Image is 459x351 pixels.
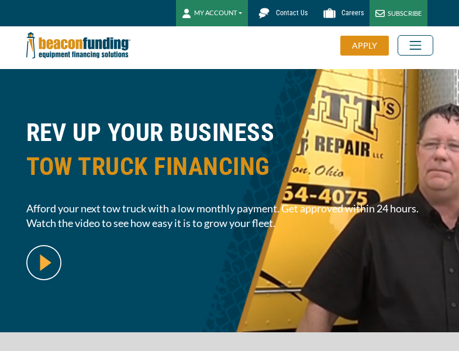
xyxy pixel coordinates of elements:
span: Afford your next tow truck with a low monthly payment. Get approved within 24 hours. Watch the vi... [26,201,433,230]
img: video modal pop-up play button [26,245,61,280]
div: APPLY [340,36,389,56]
img: Beacon Funding Careers [319,3,340,23]
img: Beacon Funding Corporation logo [26,26,130,64]
img: Beacon Funding chat [254,3,274,23]
span: TOW TRUCK FINANCING [26,150,433,184]
a: APPLY [340,36,398,56]
span: Contact Us [276,9,308,17]
button: Toggle navigation [398,35,433,56]
h1: REV UP YOUR BUSINESS [26,116,433,192]
a: Contact Us [248,3,313,23]
span: Careers [341,9,364,17]
a: Careers [313,3,370,23]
